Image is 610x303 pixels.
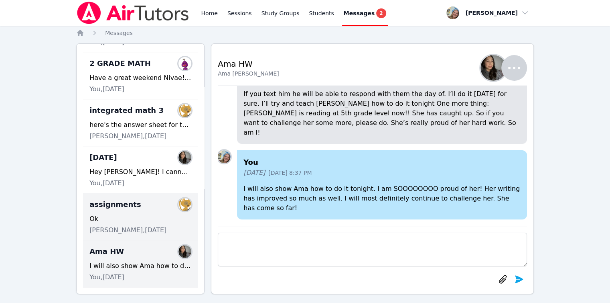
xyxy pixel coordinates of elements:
[218,150,231,163] img: Sarah Skonicki
[89,84,124,94] span: You, [DATE]
[89,214,191,224] div: Ok
[243,89,521,137] p: If you text him he will be able to respond with them the day of. I’ll do it [DATE] for sure. I’ll...
[178,104,191,117] img: Rebekah Richardson
[83,193,198,240] div: assignmentsRebekah RichardsonOk[PERSON_NAME],[DATE]
[178,57,191,70] img: Nivae Williams
[83,52,198,99] div: 2 GRADE MATHNivae WilliamsHave a great weekend Nivae! See you [DATE] :)You,[DATE]
[89,272,124,282] span: You, [DATE]
[89,246,124,257] span: Ama HW
[83,240,198,287] div: Ama HWAma UribeI will also show Ama how to do it tonight. I am SOOOOOOOO proud of her! Her writin...
[83,99,198,146] div: integrated math 3Rebekah Richardsonhere's the answer sheet for the review assignment [URL][DOMAIN...
[243,157,521,168] h4: You
[89,105,164,116] span: integrated math 3
[243,184,521,213] p: I will also show Ama how to do it tonight. I am SOOOOOOOO proud of her! Her writing has improved ...
[105,29,133,37] a: Messages
[76,29,534,37] nav: Breadcrumb
[178,245,191,258] img: Ama Uribe
[89,58,151,69] span: 2 GRADE MATH
[89,131,166,141] span: [PERSON_NAME], [DATE]
[485,55,527,81] button: Ama Uribe
[89,167,191,177] div: Hey [PERSON_NAME]! I cannot see or hear you. can you please refresh your screen?
[105,30,133,36] span: Messages
[268,169,312,177] span: [DATE] 8:37 PM
[89,120,191,130] div: here's the answer sheet for the review assignment [URL][DOMAIN_NAME]
[376,8,386,18] span: 2
[89,199,141,210] span: assignments
[344,9,375,17] span: Messages
[243,168,265,178] span: [DATE]
[178,198,191,211] img: Rebekah Richardson
[76,2,190,24] img: Air Tutors
[89,73,191,83] div: Have a great weekend Nivae! See you [DATE] :)
[89,261,191,271] div: I will also show Ama how to do it tonight. I am SOOOOOOOO proud of her! Her writing has improved ...
[178,151,191,164] img: Ama Uribe
[89,152,117,163] span: [DATE]
[83,146,198,193] div: [DATE]Ama UribeHey [PERSON_NAME]! I cannot see or hear you. can you please refresh your screen?Yo...
[218,70,279,78] div: Ama [PERSON_NAME]
[89,178,124,188] span: You, [DATE]
[89,225,166,235] span: [PERSON_NAME], [DATE]
[480,55,506,81] img: Ama Uribe
[218,58,279,70] h2: Ama HW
